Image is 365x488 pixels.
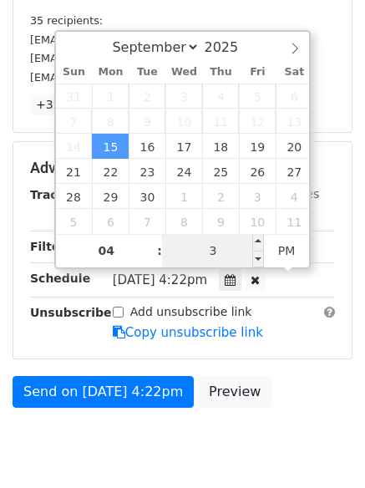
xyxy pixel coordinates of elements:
[92,67,129,78] span: Mon
[56,184,93,209] span: September 28, 2025
[202,134,239,159] span: September 18, 2025
[30,188,86,201] strong: Tracking
[165,184,202,209] span: October 1, 2025
[113,325,263,340] a: Copy unsubscribe link
[276,159,312,184] span: September 27, 2025
[165,209,202,234] span: October 8, 2025
[202,159,239,184] span: September 25, 2025
[129,84,165,109] span: September 2, 2025
[30,33,216,46] small: [EMAIL_ADDRESS][DOMAIN_NAME]
[239,109,276,134] span: September 12, 2025
[92,134,129,159] span: September 15, 2025
[129,184,165,209] span: September 30, 2025
[202,109,239,134] span: September 11, 2025
[162,234,264,267] input: Minute
[30,272,90,285] strong: Schedule
[113,272,207,287] span: [DATE] 4:22pm
[92,159,129,184] span: September 22, 2025
[129,109,165,134] span: September 9, 2025
[239,134,276,159] span: September 19, 2025
[56,67,93,78] span: Sun
[157,234,162,267] span: :
[56,109,93,134] span: September 7, 2025
[129,209,165,234] span: October 7, 2025
[239,159,276,184] span: September 26, 2025
[30,71,216,84] small: [EMAIL_ADDRESS][DOMAIN_NAME]
[239,84,276,109] span: September 5, 2025
[165,84,202,109] span: September 3, 2025
[276,184,312,209] span: October 4, 2025
[129,159,165,184] span: September 23, 2025
[202,184,239,209] span: October 2, 2025
[276,109,312,134] span: September 13, 2025
[129,134,165,159] span: September 16, 2025
[239,209,276,234] span: October 10, 2025
[264,234,310,267] span: Click to toggle
[129,67,165,78] span: Tue
[239,184,276,209] span: October 3, 2025
[130,303,252,321] label: Add unsubscribe link
[281,408,365,488] iframe: Chat Widget
[276,134,312,159] span: September 20, 2025
[56,209,93,234] span: October 5, 2025
[276,67,312,78] span: Sat
[30,14,103,27] small: 35 recipients:
[92,109,129,134] span: September 8, 2025
[202,84,239,109] span: September 4, 2025
[92,84,129,109] span: September 1, 2025
[92,184,129,209] span: September 29, 2025
[56,134,93,159] span: September 14, 2025
[165,159,202,184] span: September 24, 2025
[30,159,335,177] h5: Advanced
[165,134,202,159] span: September 17, 2025
[30,94,100,115] a: +32 more
[276,209,312,234] span: October 11, 2025
[13,376,194,408] a: Send on [DATE] 4:22pm
[200,39,260,55] input: Year
[239,67,276,78] span: Fri
[30,306,112,319] strong: Unsubscribe
[30,240,73,253] strong: Filters
[202,209,239,234] span: October 9, 2025
[165,109,202,134] span: September 10, 2025
[276,84,312,109] span: September 6, 2025
[56,234,158,267] input: Hour
[56,159,93,184] span: September 21, 2025
[56,84,93,109] span: August 31, 2025
[202,67,239,78] span: Thu
[30,52,216,64] small: [EMAIL_ADDRESS][DOMAIN_NAME]
[165,67,202,78] span: Wed
[198,376,271,408] a: Preview
[92,209,129,234] span: October 6, 2025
